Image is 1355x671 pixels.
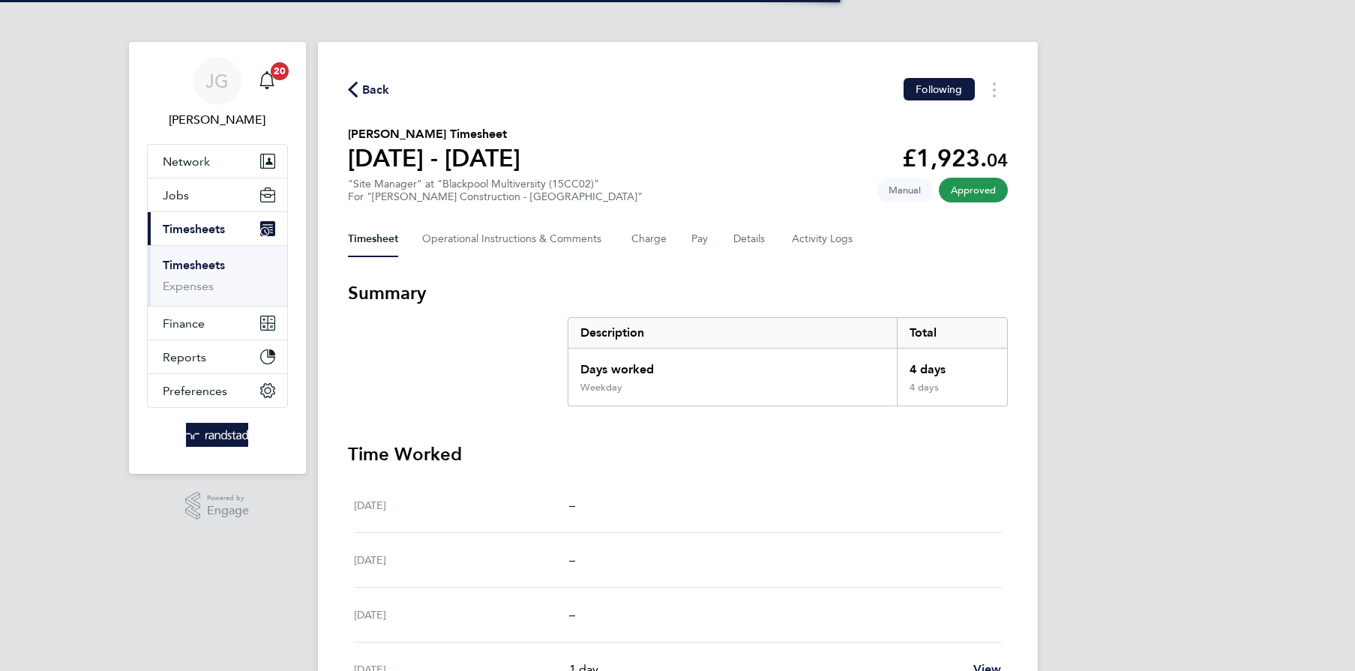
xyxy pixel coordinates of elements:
[348,281,1008,305] h3: Summary
[354,606,570,624] div: [DATE]
[148,245,287,306] div: Timesheets
[163,316,205,331] span: Finance
[916,82,962,96] span: Following
[186,423,248,447] img: randstad-logo-retina.png
[147,57,288,129] a: JG[PERSON_NAME]
[422,221,607,257] button: Operational Instructions & Comments
[897,349,1006,382] div: 4 days
[354,551,570,569] div: [DATE]
[163,279,214,293] a: Expenses
[163,384,227,398] span: Preferences
[904,78,974,100] button: Following
[877,178,933,202] span: This timesheet was manually created.
[148,340,287,373] button: Reports
[569,498,575,512] span: –
[205,71,229,91] span: JG
[271,62,289,80] span: 20
[792,221,855,257] button: Activity Logs
[354,496,570,514] div: [DATE]
[348,190,643,203] div: For "[PERSON_NAME] Construction - [GEOGRAPHIC_DATA]"
[147,423,288,447] a: Go to home page
[129,42,306,474] nav: Main navigation
[348,143,520,173] h1: [DATE] - [DATE]
[733,221,768,257] button: Details
[631,221,667,257] button: Charge
[568,349,898,382] div: Days worked
[568,317,1008,406] div: Summary
[163,154,210,169] span: Network
[569,553,575,567] span: –
[691,221,709,257] button: Pay
[568,318,898,348] div: Description
[981,78,1008,101] button: Timesheets Menu
[362,81,390,99] span: Back
[902,144,1008,172] app-decimal: £1,923.
[148,212,287,245] button: Timesheets
[348,442,1008,466] h3: Time Worked
[939,178,1008,202] span: This timesheet has been approved.
[897,382,1006,406] div: 4 days
[987,149,1008,171] span: 04
[348,80,390,99] button: Back
[348,221,398,257] button: Timesheet
[163,258,225,272] a: Timesheets
[252,57,282,105] a: 20
[207,505,249,517] span: Engage
[163,350,206,364] span: Reports
[148,307,287,340] button: Finance
[148,178,287,211] button: Jobs
[207,492,249,505] span: Powered by
[148,145,287,178] button: Network
[148,374,287,407] button: Preferences
[163,222,225,236] span: Timesheets
[569,607,575,622] span: –
[348,125,520,143] h2: [PERSON_NAME] Timesheet
[163,188,189,202] span: Jobs
[897,318,1006,348] div: Total
[147,111,288,129] span: Joe Gill
[580,382,622,394] div: Weekday
[348,178,643,203] div: "Site Manager" at "Blackpool Multiversity (15CC02)"
[185,492,249,520] a: Powered byEngage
